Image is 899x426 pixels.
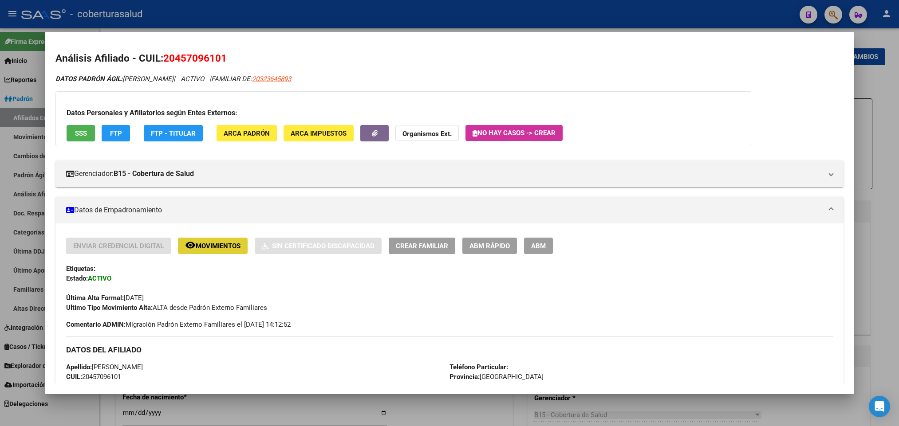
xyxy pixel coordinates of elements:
button: ABM [524,238,553,254]
span: DU - DOCUMENTO UNICO 45709610 [66,383,209,391]
strong: B15 - Cobertura de Salud [114,168,194,179]
span: [GEOGRAPHIC_DATA] [449,373,544,381]
span: ALTA desde Padrón Externo Familiares [66,304,267,312]
button: No hay casos -> Crear [465,125,563,141]
strong: Ultimo Tipo Movimiento Alta: [66,304,153,312]
span: Movimientos [196,242,241,250]
span: No hay casos -> Crear [473,129,556,137]
button: FTP - Titular [144,125,203,141]
span: [PERSON_NAME] [66,363,143,371]
button: Movimientos [178,238,248,254]
button: Sin Certificado Discapacidad [255,238,382,254]
span: Sin Certificado Discapacidad [272,242,375,250]
button: SSS [67,125,95,141]
span: [PERSON_NAME] [55,75,173,83]
strong: Provincia: [449,373,480,381]
span: [DATE] [66,294,144,302]
strong: Comentario ADMIN: [66,320,126,328]
div: Open Intercom Messenger [869,396,890,417]
span: ARCA Padrón [224,129,270,137]
span: ARCA Impuestos [291,129,347,137]
mat-panel-title: Gerenciador: [66,168,822,179]
h3: DATOS DEL AFILIADO [66,345,832,355]
span: ABM Rápido [469,242,510,250]
h3: Datos Personales y Afiliatorios según Entes Externos: [67,108,740,118]
strong: DATOS PADRÓN ÁGIL: [55,75,122,83]
mat-icon: remove_red_eye [185,240,196,250]
strong: ACTIVO [88,274,111,282]
h2: Análisis Afiliado - CUIL: [55,51,843,66]
strong: Documento: [66,383,102,391]
span: 20457096101 [163,52,227,64]
mat-panel-title: Datos de Empadronamiento [66,205,822,215]
span: LA BANDA [449,383,512,391]
strong: Última Alta Formal: [66,294,124,302]
button: ARCA Padrón [217,125,277,141]
span: 20457096101 [66,373,121,381]
strong: Organismos Ext. [402,130,452,138]
strong: Localidad: [449,383,480,391]
span: FAMILIAR DE: [211,75,291,83]
span: FTP - Titular [151,129,196,137]
button: Crear Familiar [389,238,455,254]
span: SSS [75,129,87,137]
mat-expansion-panel-header: Datos de Empadronamiento [55,197,843,223]
button: ARCA Impuestos [284,125,354,141]
i: | ACTIVO | [55,75,291,83]
span: ABM [531,242,546,250]
strong: Apellido: [66,363,92,371]
span: Crear Familiar [396,242,448,250]
button: Enviar Credencial Digital [66,238,171,254]
button: ABM Rápido [462,238,517,254]
strong: CUIL: [66,373,82,381]
strong: Estado: [66,274,88,282]
span: 20323645893 [252,75,291,83]
mat-expansion-panel-header: Gerenciador:B15 - Cobertura de Salud [55,160,843,187]
strong: Teléfono Particular: [449,363,508,371]
button: FTP [102,125,130,141]
span: Migración Padrón Externo Familiares el [DATE] 14:12:52 [66,320,291,329]
button: Organismos Ext. [395,125,459,141]
span: Enviar Credencial Digital [73,242,164,250]
strong: Etiquetas: [66,265,95,273]
span: FTP [110,129,122,137]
